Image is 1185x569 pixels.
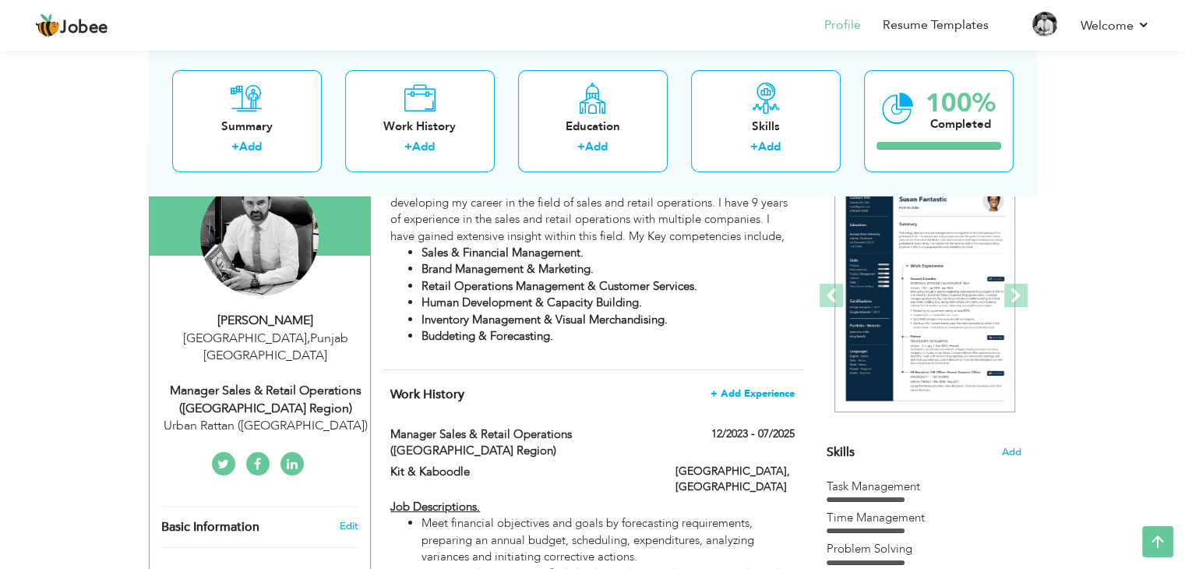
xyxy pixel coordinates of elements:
div: Manager Sales & Retail Operations ([GEOGRAPHIC_DATA] Region) [161,382,370,418]
label: [GEOGRAPHIC_DATA], [GEOGRAPHIC_DATA] [675,464,795,495]
div: Completed [926,116,996,133]
img: Profile Img [1032,12,1057,37]
a: Resume Templates [883,16,989,34]
label: + [404,140,412,156]
a: Welcome [1081,16,1150,35]
div: Task Management [827,479,1021,495]
span: Skills [827,444,855,461]
div: [GEOGRAPHIC_DATA] Punjab [GEOGRAPHIC_DATA] [161,330,370,366]
span: + Add Experience [711,388,795,399]
label: + [577,140,585,156]
div: Education [531,118,655,135]
div: Work History [358,118,482,135]
a: Jobee [35,13,108,38]
div: Time Management [827,510,1021,526]
span: Work History [390,386,464,403]
li: Meet financial objectives and goals by forecasting requirements, preparing an annual budget, sche... [421,515,794,565]
strong: Brand Management & Marketing. [421,261,594,277]
u: Job Descriptions. [390,499,480,514]
a: Add [758,140,781,155]
div: Skills [704,118,828,135]
div: Summary [185,118,309,135]
span: , [307,330,310,347]
strong: Buddeting & Forecasting. [421,328,553,344]
span: Add [1002,445,1021,460]
strong: Retail Operations Management & Customer Services. [421,278,697,294]
div: 100% [926,90,996,116]
label: + [231,140,239,156]
a: Add [412,140,435,155]
div: Problem Solving [827,541,1021,557]
div: [PERSON_NAME] [161,312,370,330]
label: Kit & Kaboodle [390,464,652,480]
a: Add [585,140,608,155]
a: Edit [339,519,358,533]
label: 12/2023 - 07/2025 [711,426,795,442]
div: Urban Rattan ([GEOGRAPHIC_DATA]) [161,417,370,435]
label: + [750,140,758,156]
a: Add [239,140,262,155]
img: jobee.io [35,13,60,38]
h4: This helps to show the companies you have worked for. [390,387,794,402]
strong: Sales & Financial Management. [421,245,584,260]
strong: Inventory Management & Visual Merchandising. [421,312,668,327]
strong: Human Development & Capacity Building. [421,295,642,310]
div: I am a highly organized and self-driven individual, passionate about developing my career in the ... [390,178,794,345]
img: Mobeen Ahmed [200,178,319,296]
label: Manager Sales & Retail Operations ([GEOGRAPHIC_DATA] Region) [390,426,652,460]
a: Profile [824,16,861,34]
span: Jobee [60,19,108,37]
span: Basic Information [161,521,259,535]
